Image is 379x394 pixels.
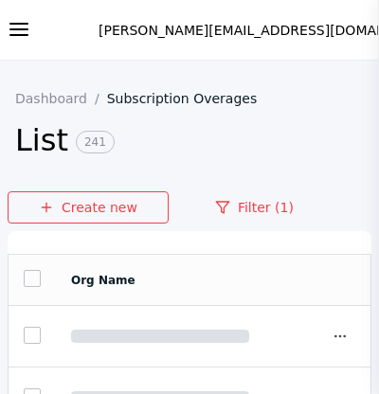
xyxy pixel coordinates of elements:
a: Dashboard [15,91,107,106]
a: Create new [8,191,169,224]
h2: List [15,121,364,161]
span: 241 [76,131,115,153]
a: Filter (1) [184,191,325,224]
a: Subscription Overages [107,91,272,106]
td: Org Name [56,255,264,306]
